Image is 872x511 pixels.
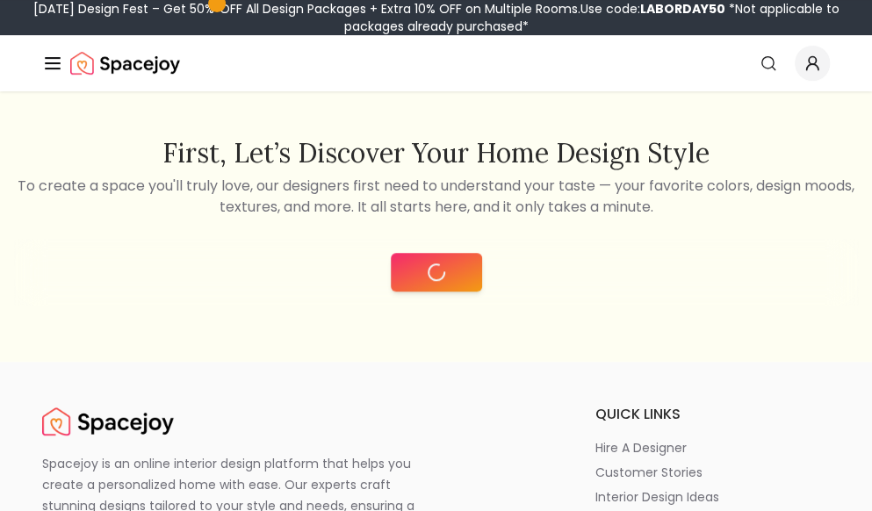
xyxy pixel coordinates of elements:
p: To create a space you'll truly love, our designers first need to understand your taste — your fav... [14,176,858,218]
nav: Global [42,35,830,91]
h6: quick links [595,404,830,425]
a: hire a designer [595,439,830,457]
a: interior design ideas [595,488,830,506]
a: customer stories [595,464,830,481]
p: interior design ideas [595,488,719,506]
a: Spacejoy [70,46,180,81]
p: customer stories [595,464,703,481]
p: hire a designer [595,439,687,457]
img: Spacejoy Logo [42,404,174,439]
h2: First, let’s discover your home design style [14,137,858,169]
img: Spacejoy Logo [70,46,180,81]
a: Spacejoy [42,404,174,439]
